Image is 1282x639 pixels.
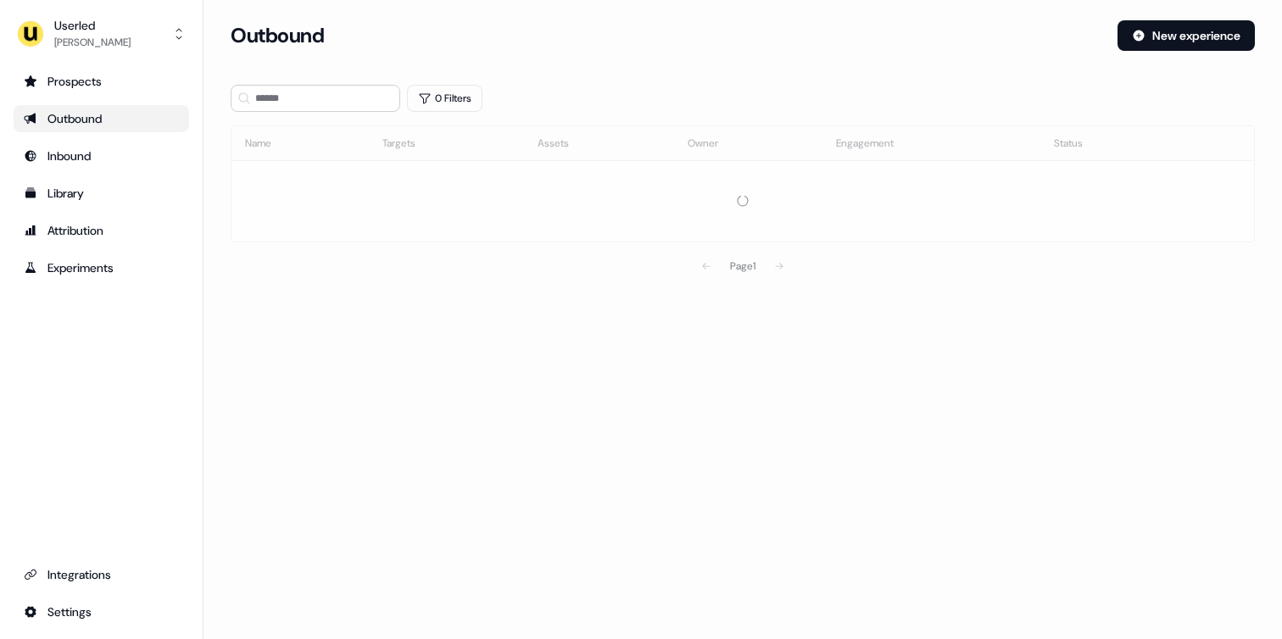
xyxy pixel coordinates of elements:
a: Go to integrations [14,561,189,588]
div: [PERSON_NAME] [54,34,131,51]
button: Userled[PERSON_NAME] [14,14,189,54]
div: Experiments [24,259,179,276]
a: Go to Inbound [14,142,189,169]
button: New experience [1118,20,1255,51]
h3: Outbound [231,23,324,48]
div: Inbound [24,147,179,164]
a: Go to integrations [14,598,189,625]
a: Go to attribution [14,217,189,244]
div: Integrations [24,566,179,583]
div: Outbound [24,110,179,127]
div: Library [24,185,179,202]
div: Attribution [24,222,179,239]
a: Go to templates [14,180,189,207]
div: Settings [24,603,179,620]
a: Go to prospects [14,68,189,95]
a: Go to outbound experience [14,105,189,132]
div: Userled [54,17,131,34]
div: Prospects [24,73,179,90]
a: Go to experiments [14,254,189,281]
button: 0 Filters [407,85,482,112]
